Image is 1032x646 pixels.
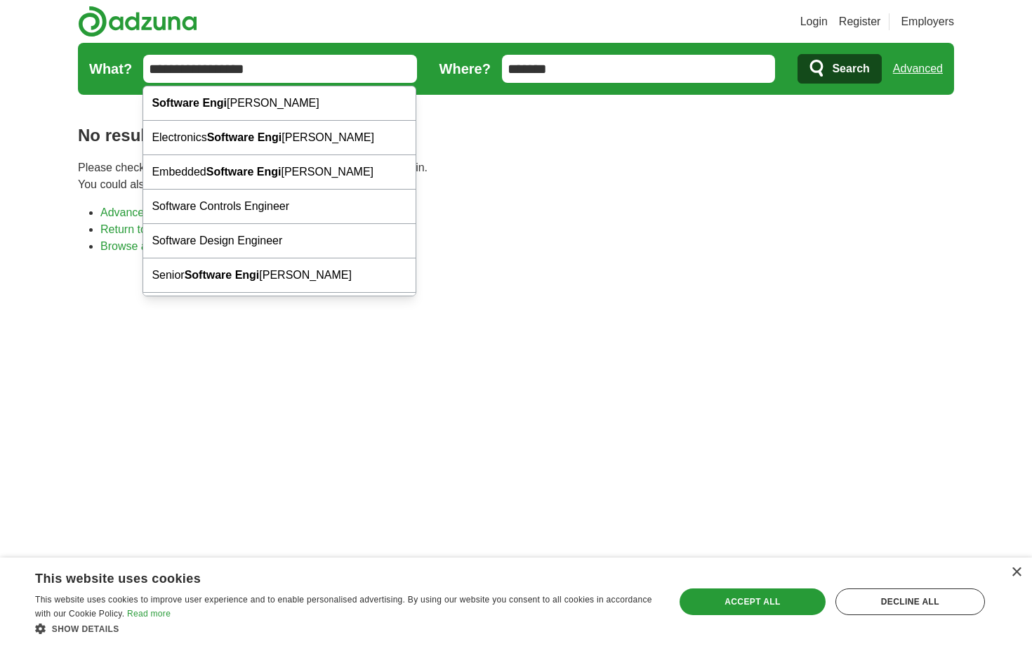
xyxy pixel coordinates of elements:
[78,6,197,37] img: Adzuna logo
[35,595,652,619] span: This website uses cookies to improve user experience and to enable personalised advertising. By u...
[798,54,881,84] button: Search
[89,58,132,79] label: What?
[100,223,302,235] a: Return to the home page and start again
[143,293,416,327] div: Junior [PERSON_NAME]
[35,621,656,635] div: Show details
[901,13,954,30] a: Employers
[35,566,621,587] div: This website uses cookies
[835,588,985,615] div: Decline all
[100,240,383,252] a: Browse all live results across the [GEOGRAPHIC_DATA]
[127,609,171,619] a: Read more, opens a new window
[78,123,954,148] h1: No results found
[893,55,943,83] a: Advanced
[680,588,826,615] div: Accept all
[52,624,119,634] span: Show details
[839,13,881,30] a: Register
[832,55,869,83] span: Search
[1011,567,1021,578] div: Close
[185,269,260,281] strong: Software Engi
[78,159,954,193] p: Please check your spelling or enter another search term and try again. You could also try one of ...
[100,206,187,218] a: Advanced search
[800,13,828,30] a: Login
[439,58,491,79] label: Where?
